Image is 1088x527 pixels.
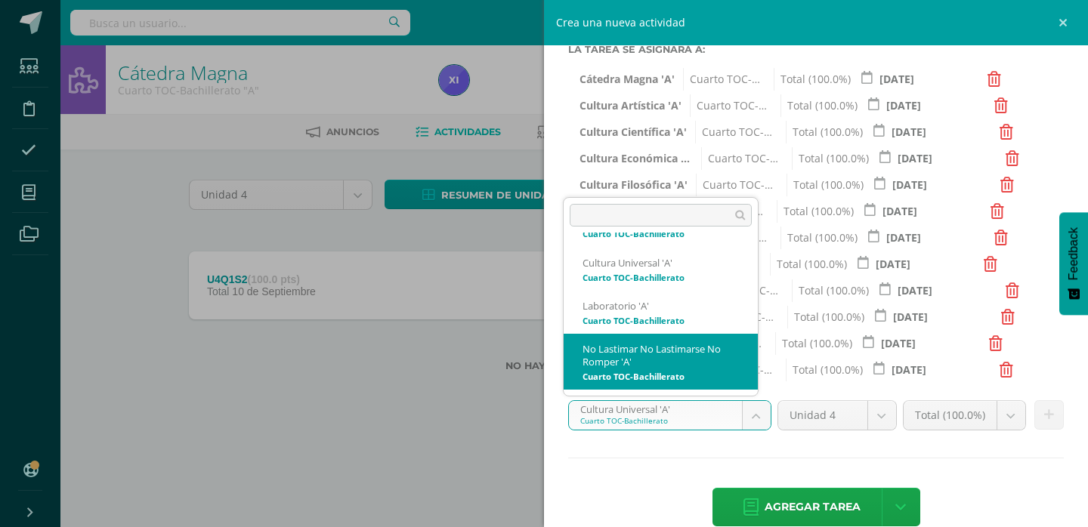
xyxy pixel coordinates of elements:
[583,372,739,381] div: Cuarto TOC-Bachillerato
[583,343,739,368] div: No Lastimar No Lastimarse No Romper 'A'
[583,230,739,238] div: Cuarto TOC-Bachillerato
[583,257,739,270] div: Cultura Universal 'A'
[583,316,739,325] div: Cuarto TOC-Bachillerato
[583,300,739,313] div: Laboratorio 'A'
[583,273,739,282] div: Cuarto TOC-Bachillerato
